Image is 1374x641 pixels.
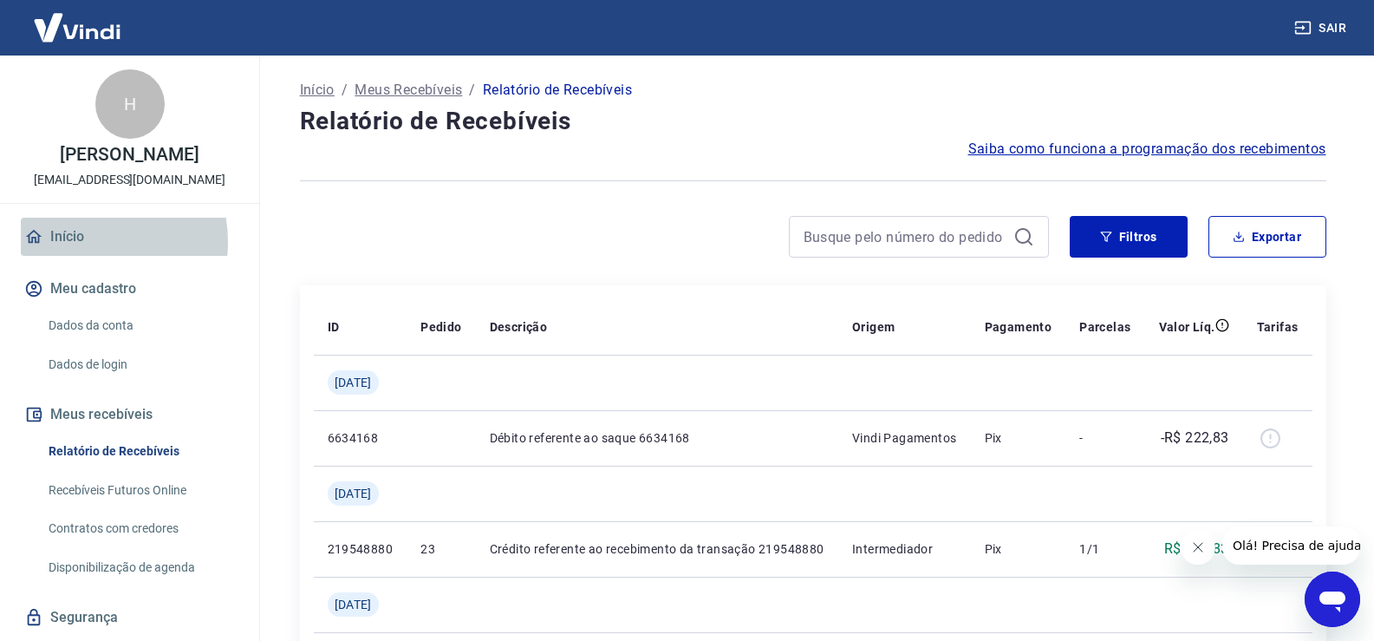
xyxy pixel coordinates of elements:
[21,270,238,308] button: Meu cadastro
[328,540,394,558] p: 219548880
[1305,572,1360,627] iframe: Botão para abrir a janela de mensagens
[342,80,348,101] p: /
[1208,216,1326,258] button: Exportar
[1070,216,1188,258] button: Filtros
[328,429,394,447] p: 6634168
[420,540,461,558] p: 23
[469,80,475,101] p: /
[1222,527,1360,565] iframe: Mensagem da empresa
[1291,12,1353,44] button: Sair
[490,540,824,558] p: Crédito referente ao recebimento da transação 219548880
[42,347,238,383] a: Dados de login
[60,146,199,164] p: [PERSON_NAME]
[42,434,238,469] a: Relatório de Recebíveis
[10,12,146,26] span: Olá! Precisa de ajuda?
[420,318,461,336] p: Pedido
[42,511,238,546] a: Contratos com credores
[95,69,165,139] div: H
[21,1,133,54] img: Vindi
[335,596,372,613] span: [DATE]
[1079,540,1130,558] p: 1/1
[1079,429,1130,447] p: -
[852,429,957,447] p: Vindi Pagamentos
[483,80,632,101] p: Relatório de Recebíveis
[1257,318,1299,336] p: Tarifas
[34,171,225,189] p: [EMAIL_ADDRESS][DOMAIN_NAME]
[300,80,335,101] a: Início
[1164,539,1229,559] p: R$ 222,83
[42,550,238,585] a: Disponibilização de agenda
[300,104,1326,139] h4: Relatório de Recebíveis
[21,396,238,434] button: Meus recebíveis
[355,80,462,101] a: Meus Recebíveis
[1181,530,1215,565] iframe: Fechar mensagem
[968,139,1326,160] a: Saiba como funciona a programação dos recebimentos
[1161,428,1229,448] p: -R$ 222,83
[21,598,238,637] a: Segurança
[804,224,1006,250] input: Busque pelo número do pedido
[985,540,1052,558] p: Pix
[985,429,1052,447] p: Pix
[852,318,895,336] p: Origem
[1159,318,1215,336] p: Valor Líq.
[1079,318,1130,336] p: Parcelas
[21,218,238,256] a: Início
[490,318,548,336] p: Descrição
[985,318,1052,336] p: Pagamento
[42,473,238,508] a: Recebíveis Futuros Online
[335,374,372,391] span: [DATE]
[328,318,340,336] p: ID
[335,485,372,502] span: [DATE]
[42,308,238,343] a: Dados da conta
[852,540,957,558] p: Intermediador
[490,429,824,447] p: Débito referente ao saque 6634168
